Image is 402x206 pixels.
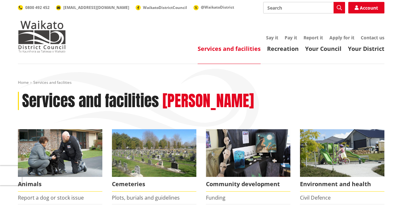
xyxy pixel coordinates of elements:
a: Plots, burials and guidelines [112,194,180,201]
a: Pay it [285,35,297,41]
a: Home [18,80,29,85]
h1: Services and facilities [22,92,159,110]
a: Recreation [267,45,299,52]
a: Report a dog or stock issue [18,194,84,201]
a: Matariki Travelling Suitcase Art Exhibition Community development [206,129,290,192]
a: Apply for it [329,35,354,41]
h2: [PERSON_NAME] [162,92,254,110]
a: Funding [206,194,225,201]
a: Account [348,2,384,13]
img: Huntly Cemetery [112,129,196,177]
a: WaikatoDistrictCouncil [136,5,187,10]
span: [EMAIL_ADDRESS][DOMAIN_NAME] [63,5,129,10]
a: Waikato District Council Animal Control team Animals [18,129,102,192]
a: Civil Defence [300,194,331,201]
a: @WaikatoDistrict [193,4,234,10]
a: New housing in Pokeno Environment and health [300,129,384,192]
a: Report it [303,35,323,41]
input: Search input [263,2,345,13]
span: Services and facilities [33,80,72,85]
span: 0800 492 452 [25,5,50,10]
a: Your District [348,45,384,52]
span: Animals [18,177,102,192]
nav: breadcrumb [18,80,384,85]
span: @WaikatoDistrict [201,4,234,10]
a: Services and facilities [198,45,261,52]
a: Contact us [361,35,384,41]
span: Cemeteries [112,177,196,192]
span: Community development [206,177,290,192]
a: 0800 492 452 [18,5,50,10]
img: New housing in Pokeno [300,129,384,177]
img: Matariki Travelling Suitcase Art Exhibition [206,129,290,177]
span: WaikatoDistrictCouncil [143,5,187,10]
span: Environment and health [300,177,384,192]
a: Say it [266,35,278,41]
a: [EMAIL_ADDRESS][DOMAIN_NAME] [56,5,129,10]
a: Your Council [305,45,342,52]
img: Waikato District Council - Te Kaunihera aa Takiwaa o Waikato [18,20,66,52]
a: Huntly Cemetery Cemeteries [112,129,196,192]
img: Animal Control [18,129,102,177]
